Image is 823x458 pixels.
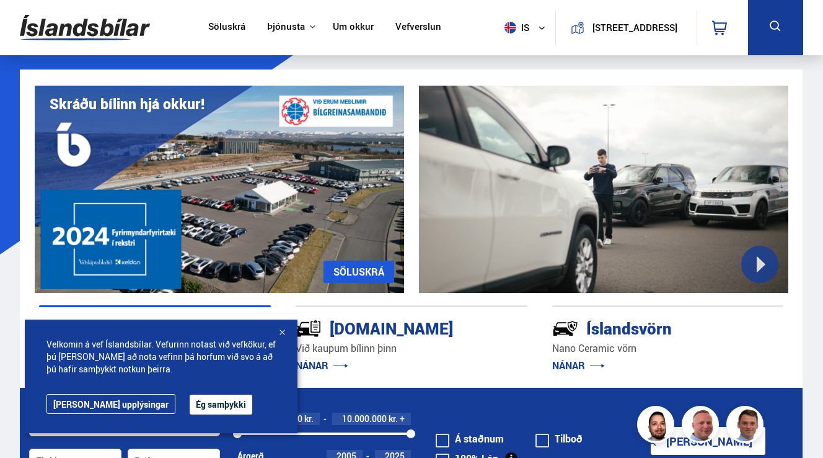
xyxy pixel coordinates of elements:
[639,408,676,445] img: nhp88E3Fdnt1Opn2.png
[304,414,314,424] span: kr.
[35,86,404,293] img: eKx6w-_Home_640_.png
[323,261,394,283] a: SÖLUSKRÁ
[436,434,504,444] label: Á staðnum
[395,21,441,34] a: Vefverslun
[46,394,175,414] a: [PERSON_NAME] upplýsingar
[208,21,245,34] a: Söluskrá
[500,22,530,34] span: is
[267,21,305,33] button: Þjónusta
[589,22,680,33] button: [STREET_ADDRESS]
[50,96,205,112] h1: Skráðu bílinn hjá okkur!
[342,413,387,424] span: 10.000.000
[552,317,740,338] div: Íslandsvörn
[535,434,583,444] label: Tilboð
[296,317,483,338] div: [DOMAIN_NAME]
[333,21,374,34] a: Um okkur
[728,408,765,445] img: FbJEzSuNWCJXmdc-.webp
[190,395,252,415] button: Ég samþykki
[296,315,322,341] img: tr5P-W3DuiFaO7aO.svg
[389,414,398,424] span: kr.
[684,408,721,445] img: siFngHWaQ9KaOqBr.png
[39,317,227,338] div: Íslandsbílar
[552,315,578,341] img: -Svtn6bYgwAsiwNX.svg
[296,359,348,372] a: NÁNAR
[563,10,689,45] a: [STREET_ADDRESS]
[20,7,150,48] img: G0Ugv5HjCgRt.svg
[504,22,516,34] img: svg+xml;base64,PHN2ZyB4bWxucz0iaHR0cDovL3d3dy53My5vcmcvMjAwMC9zdmciIHdpZHRoPSI1MTIiIGhlaWdodD0iNT...
[552,359,605,372] a: NÁNAR
[296,341,527,356] p: Við kaupum bílinn þinn
[552,341,784,356] p: Nano Ceramic vörn
[39,315,65,341] img: JRvxyua_JYH6wB4c.svg
[400,414,405,424] span: +
[500,9,555,46] button: is
[46,338,276,375] span: Velkomin á vef Íslandsbílar. Vefurinn notast við vefkökur, ef þú [PERSON_NAME] að nota vefinn þá ...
